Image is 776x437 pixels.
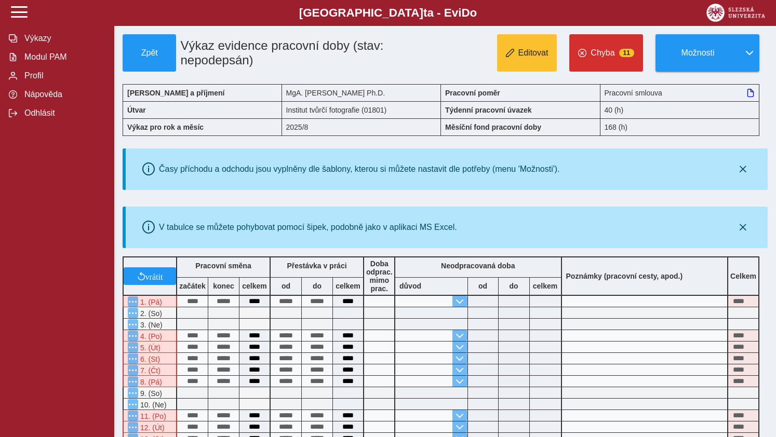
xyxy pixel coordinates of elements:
[497,34,557,72] button: Editovat
[499,282,529,290] b: do
[127,48,171,58] span: Zpět
[138,401,167,409] span: 10. (Ne)
[287,262,346,270] b: Přestávka v práci
[282,84,441,101] div: MgA. [PERSON_NAME] Ph.D.
[302,282,332,290] b: do
[159,165,560,174] div: Časy příchodu a odchodu jsou vyplněny dle šablony, kterou si můžete nastavit dle potřeby (menu 'M...
[123,34,176,72] button: Zpět
[468,282,498,290] b: od
[21,52,105,62] span: Modul PAM
[461,6,470,19] span: D
[655,34,740,72] button: Možnosti
[138,344,160,352] span: 5. (Út)
[518,48,548,58] span: Editovat
[127,89,224,97] b: [PERSON_NAME] a příjmení
[138,298,162,306] span: 1. (Pá)
[128,376,138,387] button: Menu
[127,123,204,131] b: Výkaz pro rok a měsíc
[128,399,138,409] button: Menu
[706,4,765,22] img: logo_web_su.png
[21,108,105,118] span: Odhlásit
[441,262,515,270] b: Neodpracovaná doba
[21,90,105,99] span: Nápověda
[176,34,391,72] h1: Výkaz evidence pracovní doby (stav: nepodepsán)
[600,118,760,136] div: 168 (h)
[569,34,643,72] button: Chyba11
[128,331,138,341] button: Menu
[21,34,105,43] span: Výkazy
[138,332,162,340] span: 4. (Po)
[123,421,177,433] div: V systému Magion je vykázána dovolená!
[470,6,477,19] span: o
[138,389,162,398] span: 9. (So)
[399,282,421,290] b: důvod
[21,71,105,80] span: Profil
[127,106,146,114] b: Útvar
[177,282,208,290] b: začátek
[128,411,138,421] button: Menu
[445,89,500,97] b: Pracovní poměr
[128,342,138,352] button: Menu
[128,422,138,432] button: Menu
[282,101,441,118] div: Institut tvůrčí fotografie (01801)
[530,282,561,290] b: celkem
[333,282,363,290] b: celkem
[124,267,176,285] button: vrátit
[123,376,177,387] div: V systému Magion je vykázána dovolená!
[128,388,138,398] button: Menu
[138,412,166,420] span: 11. (Po)
[619,49,634,57] span: 11
[445,106,532,114] b: Týdenní pracovní úvazek
[159,223,457,232] div: V tabulce se můžete pohybovat pomocí šipek, podobně jako v aplikaci MS Excel.
[31,6,745,20] b: [GEOGRAPHIC_DATA] a - Evi
[730,272,756,280] b: Celkem
[664,48,731,58] span: Možnosti
[123,410,177,421] div: V systému Magion je vykázána dovolená!
[271,282,301,290] b: od
[366,260,393,293] b: Doba odprac. mimo prac.
[145,272,163,280] span: vrátit
[128,308,138,318] button: Menu
[123,296,177,307] div: V systému Magion je vykázána dovolená!
[138,378,162,386] span: 8. (Pá)
[195,262,251,270] b: Pracovní směna
[600,84,760,101] div: Pracovní smlouva
[138,424,165,432] span: 12. (Út)
[128,296,138,307] button: Menu
[208,282,239,290] b: konec
[138,309,162,318] span: 2. (So)
[138,355,160,363] span: 6. (St)
[562,272,687,280] b: Poznámky (pracovní cesty, apod.)
[445,123,541,131] b: Měsíční fond pracovní doby
[423,6,427,19] span: t
[128,353,138,364] button: Menu
[138,321,163,329] span: 3. (Ne)
[591,48,614,58] span: Chyba
[123,353,177,364] div: V systému Magion je vykázána dovolená!
[128,319,138,330] button: Menu
[123,330,177,342] div: V systému Magion je vykázána dovolená!
[123,342,177,353] div: V systému Magion je vykázána dovolená!
[123,364,177,376] div: V systému Magion je vykázána dovolená!
[128,365,138,375] button: Menu
[138,366,160,375] span: 7. (Čt)
[239,282,270,290] b: celkem
[600,101,760,118] div: 40 (h)
[282,118,441,136] div: 2025/8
